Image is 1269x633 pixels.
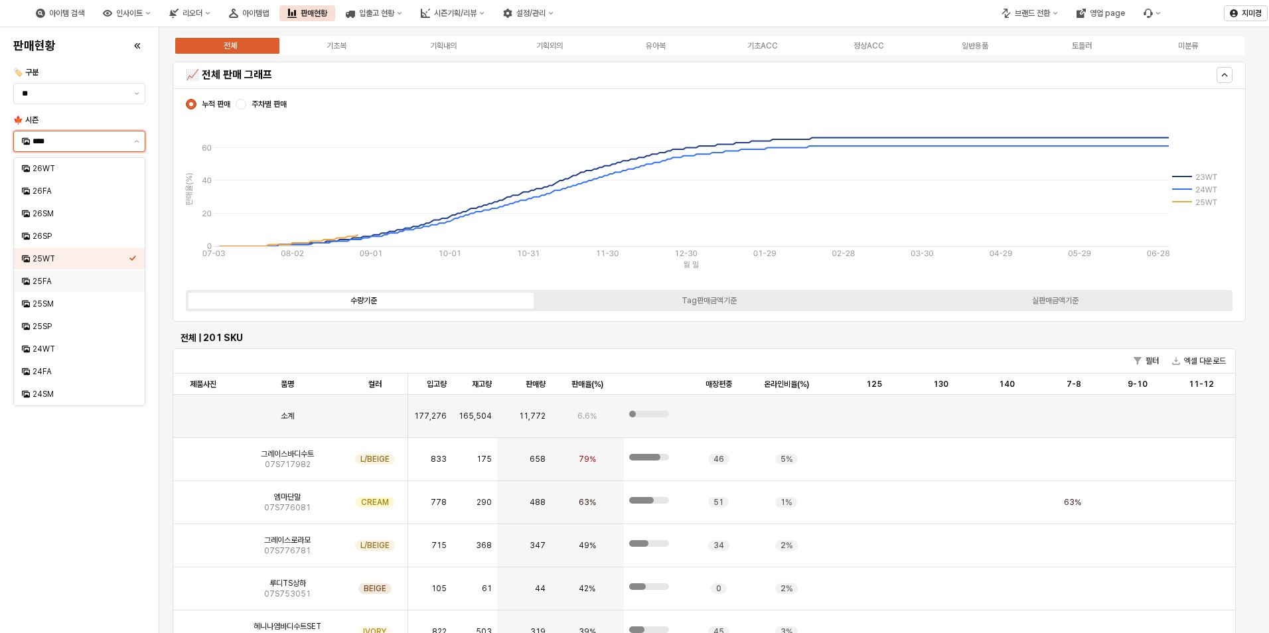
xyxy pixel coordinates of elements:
[414,411,447,421] span: 177,276
[338,5,410,21] div: 입출고 현황
[159,27,1269,633] main: App Frame
[709,40,815,52] label: 기초ACC
[28,5,92,21] div: 아이템 검색
[1067,379,1081,389] span: 7-8
[459,411,492,421] span: 165,504
[536,41,563,50] div: 기획외의
[1064,497,1081,508] span: 63%
[1072,41,1092,50] div: 토들러
[603,40,709,52] label: 유아복
[477,454,492,464] span: 175
[476,540,492,551] span: 368
[350,296,377,305] div: 수량기준
[33,321,129,332] div: 25SP
[364,583,386,594] span: BEIGE
[264,589,311,599] span: 07S753051
[265,459,311,470] span: 07S717982
[264,502,311,513] span: 07S776081
[360,540,390,551] span: L/BEIGE
[161,5,218,21] div: 리오더
[1015,9,1050,18] div: 브랜드 전환
[682,296,737,305] div: Tag판매금액기준
[33,299,129,309] div: 25SM
[13,39,56,52] h4: 판매현황
[994,5,1066,21] div: 브랜드 전환
[202,99,230,109] span: 누적 판매
[579,583,595,594] span: 42%
[477,497,492,508] span: 290
[183,9,202,18] div: 리오더
[190,379,216,389] span: 제품사진
[129,131,145,151] button: 제안 사항 표시
[359,9,394,18] div: 입출고 현황
[33,366,129,377] div: 24FA
[495,5,561,21] div: 설정/관리
[1135,40,1241,52] label: 미분류
[482,583,492,594] span: 61
[430,41,457,50] div: 기획내의
[781,583,792,594] span: 2%
[530,540,546,551] span: 347
[781,497,792,508] span: 1%
[283,40,390,52] label: 기초복
[866,379,882,389] span: 125
[224,41,237,50] div: 전체
[1242,8,1262,19] p: 지미경
[279,5,335,21] div: 판매현황
[713,540,724,551] span: 34
[1028,40,1134,52] label: 토들러
[360,454,390,464] span: L/BEIGE
[713,454,724,464] span: 46
[530,497,546,508] span: 488
[519,411,546,421] span: 11,772
[413,5,492,21] div: 시즌기획/리뷰
[781,454,792,464] span: 5%
[177,40,283,52] label: 전체
[242,9,269,18] div: 아이템맵
[33,208,129,219] div: 26SM
[579,454,596,464] span: 79%
[713,497,723,508] span: 51
[33,276,129,287] div: 25FA
[327,41,346,50] div: 기초복
[431,583,447,594] span: 105
[269,578,306,589] span: 루디TS상하
[999,379,1015,389] span: 140
[922,40,1028,52] label: 일반용품
[254,621,321,632] span: 헤니나염바디수트SET
[33,231,129,242] div: 26SP
[13,68,38,77] span: 🏷️ 구분
[1069,5,1133,21] div: 영업 page
[116,9,143,18] div: 인사이트
[13,115,38,125] span: 🍁 시즌
[186,68,968,82] h5: 📈 전체 판매 그래프
[1136,5,1169,21] div: Menu item 6
[1128,353,1164,369] button: 필터
[1032,296,1079,305] div: 실판매금액기준
[95,5,159,21] div: 인사이트
[427,379,447,389] span: 입고량
[368,379,382,389] span: 컬러
[571,379,603,389] span: 판매율(%)
[530,454,546,464] span: 658
[1217,67,1232,83] button: Hide
[1167,353,1231,369] button: 엑셀 다운로드
[577,411,597,421] span: 6.6%
[962,41,988,50] div: 일반용품
[496,40,603,52] label: 기획외의
[33,344,129,354] div: 24WT
[526,379,546,389] span: 판매량
[261,449,314,459] span: 그레이스바디수트
[1178,41,1198,50] div: 미분류
[933,379,948,389] span: 130
[536,295,882,307] label: Tag판매금액기준
[472,379,492,389] span: 재고량
[1128,379,1148,389] span: 9-10
[390,40,496,52] label: 기획내의
[434,9,477,18] div: 시즌기획/리뷰
[361,497,389,508] span: CREAM
[264,535,311,545] span: 그레이스로라모
[274,492,301,502] span: 엠마단말
[882,295,1228,307] label: 실판매금액기준
[129,84,145,104] button: 제안 사항 표시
